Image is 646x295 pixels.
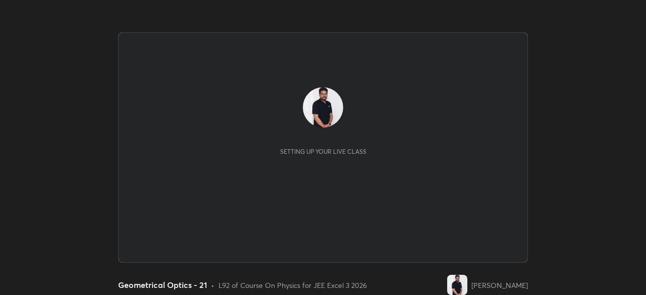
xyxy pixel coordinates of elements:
[447,275,467,295] img: a4c94a1eef7543cf89a495a7deb2b920.jpg
[211,280,214,290] div: •
[280,148,366,155] div: Setting up your live class
[303,87,343,128] img: a4c94a1eef7543cf89a495a7deb2b920.jpg
[471,280,528,290] div: [PERSON_NAME]
[118,279,207,291] div: Geometrical Optics - 21
[219,280,367,290] div: L92 of Course On Physics for JEE Excel 3 2026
